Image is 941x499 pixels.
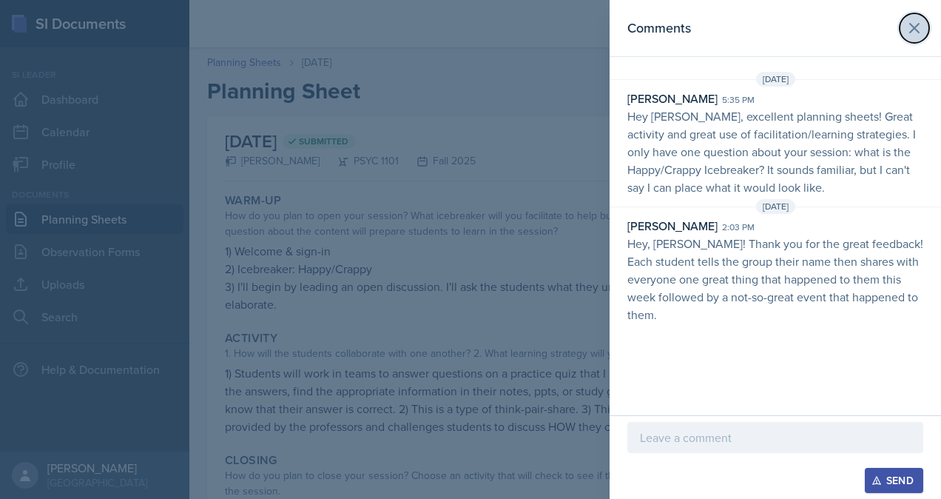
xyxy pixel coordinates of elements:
div: 2:03 pm [722,221,755,234]
div: 5:35 pm [722,93,755,107]
div: [PERSON_NAME] [627,90,718,107]
p: Hey, [PERSON_NAME]! Thank you for the great feedback! Each student tells the group their name the... [627,235,923,324]
div: [PERSON_NAME] [627,217,718,235]
p: Hey [PERSON_NAME], excellent planning sheets! Great activity and great use of facilitation/learni... [627,107,923,196]
span: [DATE] [756,199,795,214]
h2: Comments [627,18,691,38]
div: Send [874,475,914,486]
span: [DATE] [756,72,795,87]
button: Send [865,468,923,493]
